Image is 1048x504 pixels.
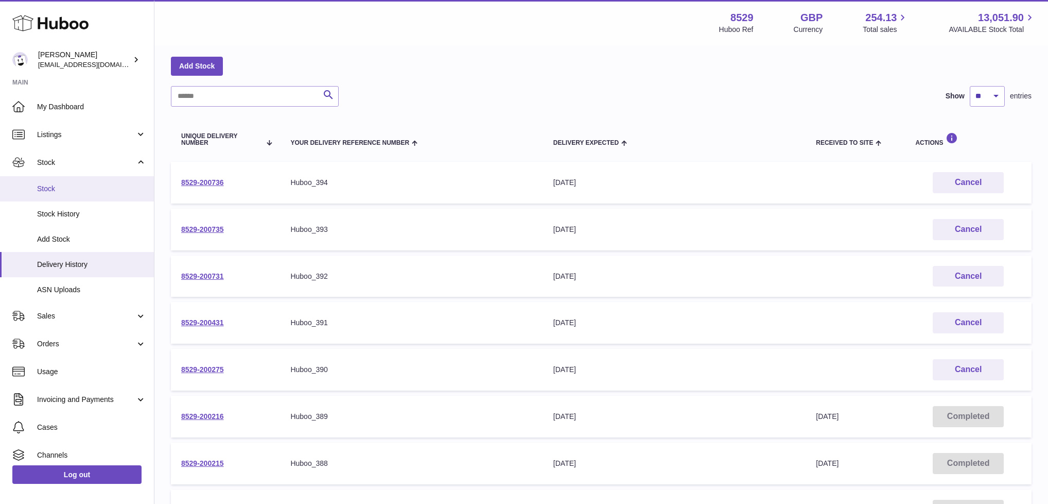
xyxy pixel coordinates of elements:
div: Huboo Ref [719,25,754,35]
span: Delivery Expected [553,140,619,146]
span: Channels [37,450,146,460]
a: Add Stock [171,57,223,75]
span: Stock [37,158,135,167]
span: Stock [37,184,146,194]
div: [PERSON_NAME] [38,50,131,70]
img: admin@redgrass.ch [12,52,28,68]
span: Sales [37,311,135,321]
div: Huboo_392 [290,272,532,281]
a: 8529-200736 [181,178,224,187]
span: entries [1010,91,1032,101]
label: Show [946,91,965,101]
span: [DATE] [816,459,839,467]
a: 8529-200735 [181,225,224,233]
span: Your Delivery Reference Number [290,140,409,146]
span: [DATE] [816,412,839,421]
a: 8529-200216 [181,412,224,421]
span: Orders [37,339,135,349]
a: 254.13 Total sales [863,11,909,35]
div: [DATE] [553,412,795,422]
a: 8529-200215 [181,459,224,467]
div: Actions [915,132,1021,146]
a: 8529-200275 [181,365,224,374]
span: Cases [37,423,146,432]
button: Cancel [933,172,1004,193]
span: ASN Uploads [37,285,146,295]
button: Cancel [933,219,1004,240]
span: 13,051.90 [978,11,1024,25]
span: Invoicing and Payments [37,395,135,405]
div: Currency [794,25,823,35]
span: Total sales [863,25,909,35]
div: Huboo_393 [290,225,532,234]
button: Cancel [933,266,1004,287]
a: Log out [12,465,142,484]
strong: GBP [800,11,823,25]
div: [DATE] [553,178,795,188]
button: Cancel [933,312,1004,333]
strong: 8529 [730,11,754,25]
div: [DATE] [553,272,795,281]
span: Usage [37,367,146,377]
a: 8529-200731 [181,272,224,280]
div: [DATE] [553,459,795,468]
div: Huboo_389 [290,412,532,422]
span: 254.13 [865,11,897,25]
span: Unique Delivery Number [181,133,261,146]
a: 13,051.90 AVAILABLE Stock Total [949,11,1036,35]
span: Delivery History [37,260,146,270]
div: Huboo_388 [290,459,532,468]
span: Stock History [37,209,146,219]
span: Received to Site [816,140,873,146]
button: Cancel [933,359,1004,380]
span: Add Stock [37,234,146,244]
span: Listings [37,130,135,140]
div: [DATE] [553,225,795,234]
span: AVAILABLE Stock Total [949,25,1036,35]
div: Huboo_394 [290,178,532,188]
a: 8529-200431 [181,318,224,327]
span: My Dashboard [37,102,146,112]
div: [DATE] [553,365,795,375]
div: Huboo_391 [290,318,532,328]
div: Huboo_390 [290,365,532,375]
div: [DATE] [553,318,795,328]
span: [EMAIL_ADDRESS][DOMAIN_NAME] [38,60,151,69]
